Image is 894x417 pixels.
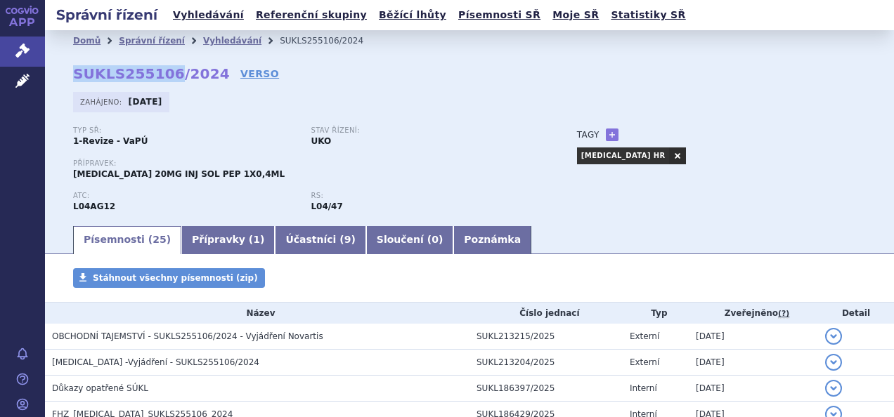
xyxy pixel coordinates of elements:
[73,192,297,200] p: ATC:
[93,273,258,283] span: Stáhnout všechny písemnosti (zip)
[169,6,248,25] a: Vyhledávání
[825,354,842,371] button: detail
[469,350,623,376] td: SUKL213204/2025
[607,6,689,25] a: Statistiky SŘ
[630,331,659,341] span: Externí
[311,192,534,200] p: RS:
[606,128,618,141] a: +
[253,234,260,245] span: 1
[73,126,297,135] p: Typ SŘ:
[240,67,279,81] a: VERSO
[577,147,669,164] a: [MEDICAL_DATA] HR
[825,380,842,397] button: detail
[630,383,657,393] span: Interní
[453,226,531,254] a: Poznámka
[548,6,603,25] a: Moje SŘ
[73,136,148,146] strong: 1-Revize - VaPÚ
[73,65,230,82] strong: SUKLS255106/2024
[454,6,545,25] a: Písemnosti SŘ
[311,136,331,146] strong: UKO
[73,36,101,46] a: Domů
[203,36,261,46] a: Vyhledávání
[778,309,789,319] abbr: (?)
[52,357,259,367] span: Ofatumumab -Vyjádření - SUKLS255106/2024
[80,96,124,107] span: Zahájeno:
[280,30,382,51] li: SUKLS255106/2024
[432,234,439,245] span: 0
[45,303,469,324] th: Název
[623,303,689,324] th: Typ
[52,383,148,393] span: Důkazy opatřené SÚKL
[73,201,115,211] strong: OFATUMUMAB
[252,6,371,25] a: Referenční skupiny
[52,331,323,341] span: OBCHODNÍ TAJEMSTVÍ - SUKLS255106/2024 - Vyjádření Novartis
[469,324,623,350] td: SUKL213215/2025
[73,159,549,168] p: Přípravek:
[153,234,166,245] span: 25
[45,5,169,25] h2: Správní řízení
[181,226,275,254] a: Přípravky (1)
[818,303,894,324] th: Detail
[311,126,534,135] p: Stav řízení:
[689,376,818,402] td: [DATE]
[825,328,842,345] button: detail
[630,357,659,367] span: Externí
[311,201,342,211] strong: léčivé přípravky s obsahem léčivé látky ofatumumab (ATC L04AA52)
[344,234,351,245] span: 9
[73,226,181,254] a: Písemnosti (25)
[73,169,285,179] span: [MEDICAL_DATA] 20MG INJ SOL PEP 1X0,4ML
[129,97,162,107] strong: [DATE]
[119,36,185,46] a: Správní řízení
[689,324,818,350] td: [DATE]
[375,6,451,25] a: Běžící lhůty
[469,376,623,402] td: SUKL186397/2025
[469,303,623,324] th: Číslo jednací
[73,268,265,288] a: Stáhnout všechny písemnosti (zip)
[689,303,818,324] th: Zveřejněno
[366,226,453,254] a: Sloučení (0)
[275,226,365,254] a: Účastníci (9)
[577,126,600,143] h3: Tagy
[689,350,818,376] td: [DATE]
